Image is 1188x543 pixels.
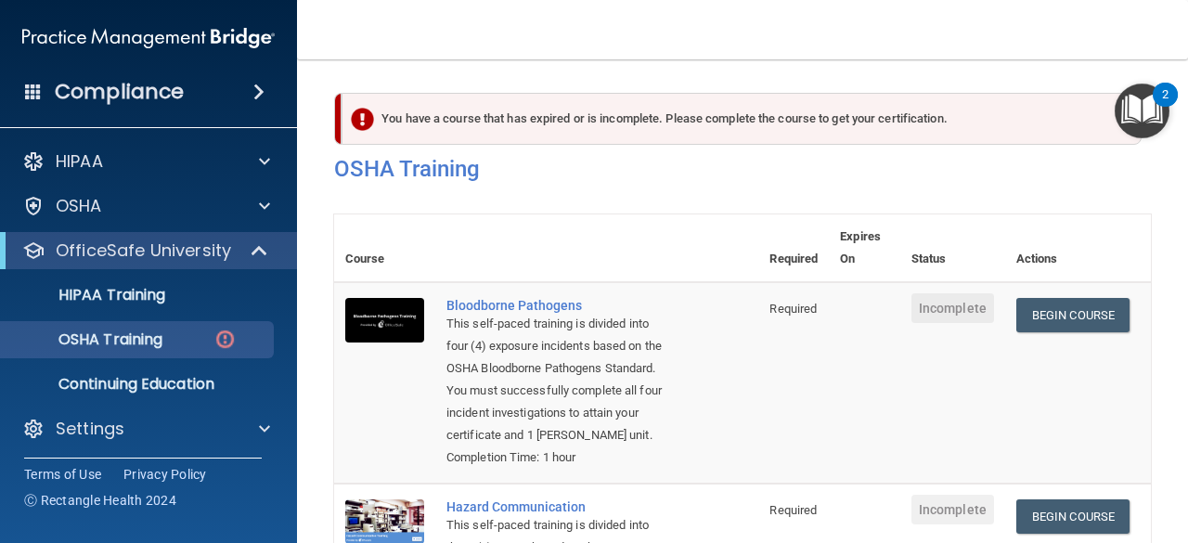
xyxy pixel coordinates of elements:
[24,465,101,484] a: Terms of Use
[56,239,231,262] p: OfficeSafe University
[911,293,994,323] span: Incomplete
[769,503,817,517] span: Required
[1162,95,1169,119] div: 2
[22,418,270,440] a: Settings
[342,93,1142,145] div: You have a course that has expired or is incomplete. Please complete the course to get your certi...
[900,214,1005,282] th: Status
[24,491,176,510] span: Ⓒ Rectangle Health 2024
[56,150,103,173] p: HIPAA
[334,156,1151,182] h4: OSHA Training
[123,465,207,484] a: Privacy Policy
[1115,84,1169,138] button: Open Resource Center, 2 new notifications
[334,214,435,282] th: Course
[1016,298,1130,332] a: Begin Course
[56,418,124,440] p: Settings
[56,195,102,217] p: OSHA
[22,239,269,262] a: OfficeSafe University
[911,495,994,524] span: Incomplete
[12,375,265,394] p: Continuing Education
[55,79,184,105] h4: Compliance
[1005,214,1151,282] th: Actions
[22,195,270,217] a: OSHA
[758,214,829,282] th: Required
[446,446,665,469] div: Completion Time: 1 hour
[446,298,665,313] a: Bloodborne Pathogens
[446,499,665,514] a: Hazard Communication
[446,313,665,446] div: This self-paced training is divided into four (4) exposure incidents based on the OSHA Bloodborne...
[213,328,237,351] img: danger-circle.6113f641.png
[769,302,817,316] span: Required
[12,330,162,349] p: OSHA Training
[22,19,275,57] img: PMB logo
[829,214,900,282] th: Expires On
[22,150,270,173] a: HIPAA
[351,108,374,131] img: exclamation-circle-solid-danger.72ef9ffc.png
[1016,499,1130,534] a: Begin Course
[12,286,165,304] p: HIPAA Training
